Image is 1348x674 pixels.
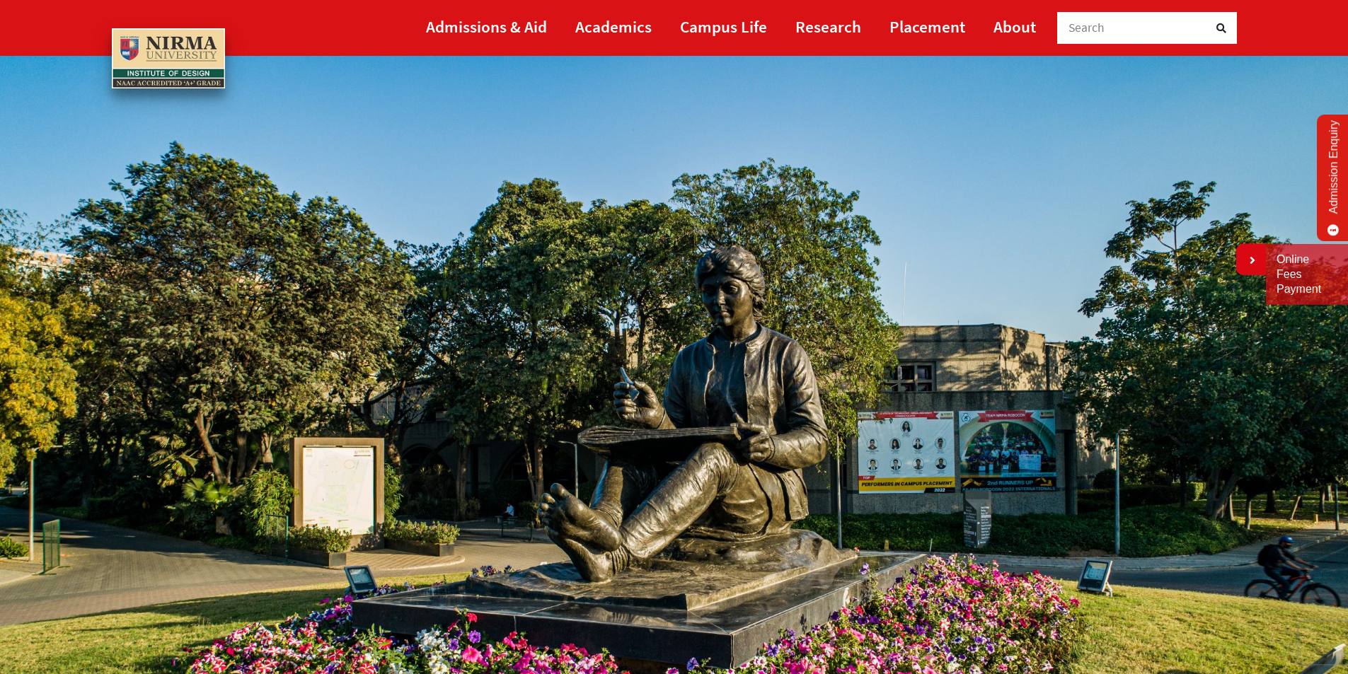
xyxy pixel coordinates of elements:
a: About [993,11,1036,42]
a: Research [795,11,861,42]
span: Search [1068,20,1105,35]
img: main_logo [112,28,225,89]
a: Academics [575,11,652,42]
a: Campus Life [680,11,767,42]
a: Placement [889,11,965,42]
a: Admissions & Aid [426,11,547,42]
a: Online Fees Payment [1277,252,1337,296]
